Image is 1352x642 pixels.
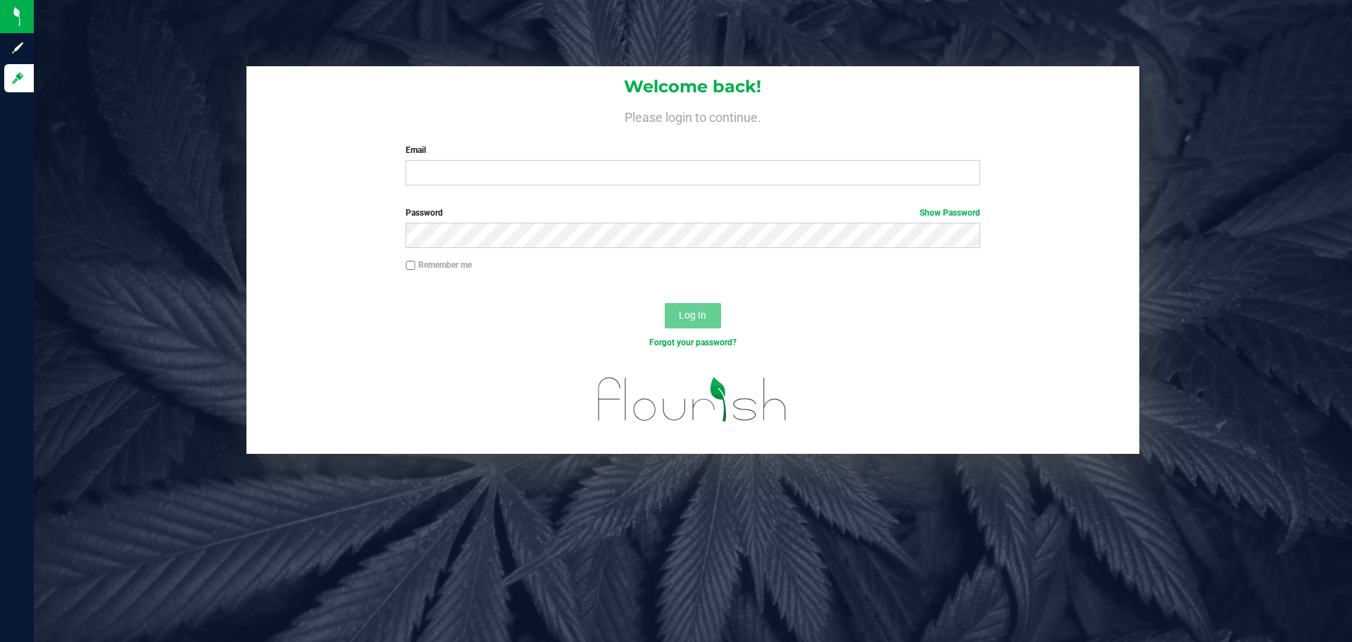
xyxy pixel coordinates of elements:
[246,107,1139,124] h4: Please login to continue.
[581,364,804,436] img: flourish_logo.svg
[11,71,25,85] inline-svg: Log in
[665,303,721,328] button: Log In
[406,261,415,271] input: Remember me
[406,259,472,271] label: Remember me
[649,338,737,347] a: Forgot your password?
[11,41,25,55] inline-svg: Sign up
[920,208,980,218] a: Show Password
[246,78,1139,96] h1: Welcome back!
[406,144,979,156] label: Email
[679,309,706,321] span: Log In
[406,208,443,218] span: Password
